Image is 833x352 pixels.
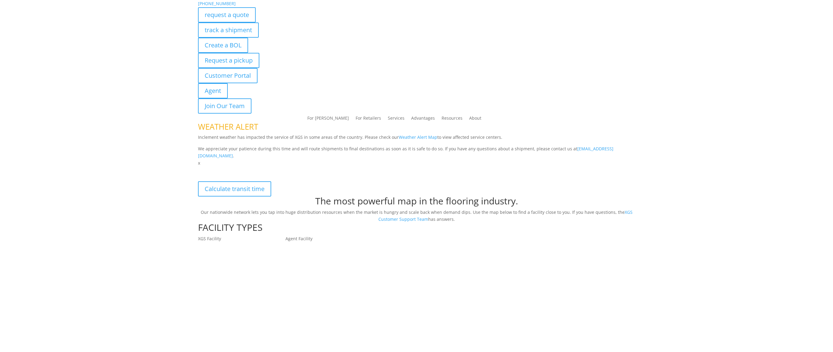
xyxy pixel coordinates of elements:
h1: The most powerful map in the flooring industry. [198,197,635,209]
a: Calculate transit time [198,181,271,197]
a: Services [388,116,405,123]
a: For [PERSON_NAME] [307,116,349,123]
a: Weather Alert Map [399,134,437,140]
p: We appreciate your patience during this time and will route shipments to final destinations as so... [198,145,635,160]
p: Our nationwide network lets you tap into huge distribution resources when the market is hungry an... [198,209,635,223]
a: For Retailers [356,116,381,123]
a: [PHONE_NUMBER] [198,1,236,6]
p: Agent Facility [285,235,373,242]
a: track a shipment [198,22,259,38]
a: About [469,116,481,123]
a: Request a pickup [198,53,259,68]
h1: FACILITY TYPES [198,223,635,235]
a: request a quote [198,7,256,22]
a: Join Our Team [198,98,251,114]
a: Agent [198,83,228,98]
a: Create a BOL [198,38,248,53]
span: WEATHER ALERT [198,121,258,132]
p: Inclement weather has impacted the service of XGS in some areas of the country. Please check our ... [198,134,635,145]
a: Resources [442,116,463,123]
a: Advantages [411,116,435,123]
a: Customer Portal [198,68,258,83]
p: x [198,159,635,167]
p: XGS Distribution Network [198,167,635,181]
p: XGS Facility [198,235,285,242]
